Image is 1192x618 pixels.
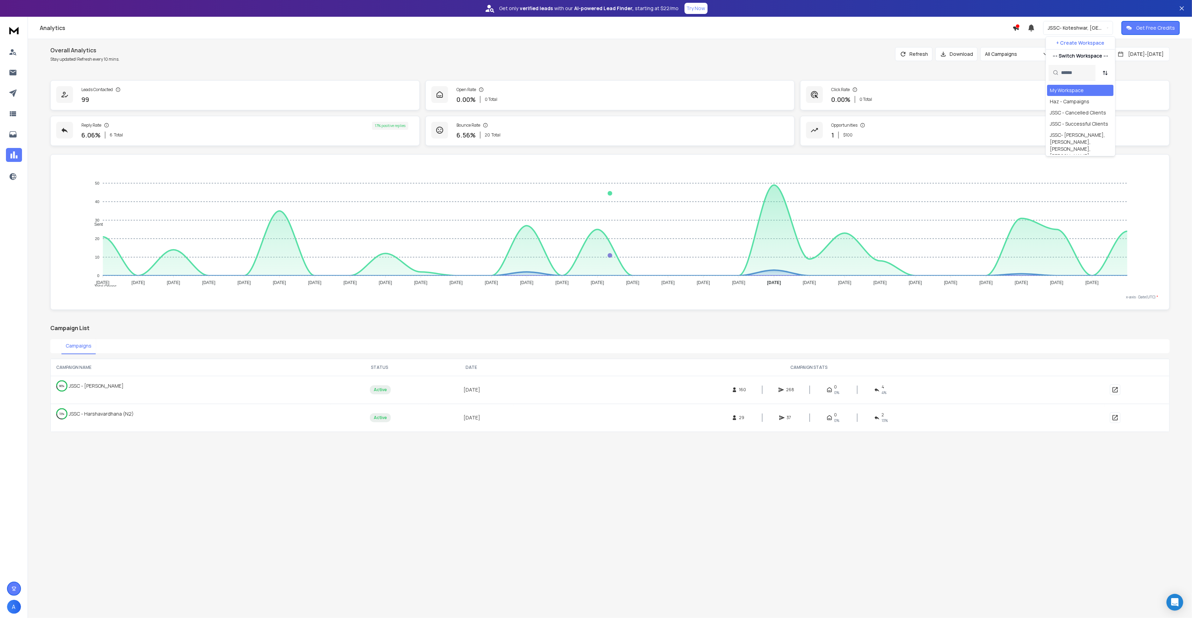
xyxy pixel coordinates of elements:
[831,95,850,104] p: 0.00 %
[873,280,887,285] tspan: [DATE]
[499,5,679,12] p: Get only with our starting at $22/mo
[202,280,215,285] tspan: [DATE]
[882,390,887,395] span: 4 %
[7,600,21,614] button: A
[40,24,1012,32] h1: Analytics
[456,122,480,128] p: Bounce Rate
[739,387,746,393] span: 160
[944,280,957,285] tspan: [DATE]
[661,280,675,285] tspan: [DATE]
[732,280,745,285] tspan: [DATE]
[95,237,99,241] tspan: 20
[167,280,180,285] tspan: [DATE]
[882,418,888,423] span: 13 %
[831,122,857,128] p: Opportunities
[1015,280,1028,285] tspan: [DATE]
[89,284,117,289] span: Total Opens
[81,95,89,104] p: 99
[834,384,837,390] span: 0
[81,122,101,128] p: Reply Rate
[456,95,476,104] p: 0.00 %
[50,46,119,54] h1: Overall Analytics
[1050,120,1109,127] div: JSSC - Successful Clients
[429,376,514,404] td: [DATE]
[370,385,391,394] div: Active
[1121,21,1180,35] button: Get Free Credits
[7,24,21,37] img: logo
[50,116,420,146] a: Reply Rate6.06%6Total17% positive replies
[909,280,922,285] tspan: [DATE]
[51,376,162,396] td: JSSC - [PERSON_NAME]
[786,387,794,393] span: 268
[110,132,112,138] span: 6
[1046,37,1115,49] button: + Create Workspace
[89,222,103,227] span: Sent
[132,280,145,285] tspan: [DATE]
[687,5,705,12] p: Try Now
[456,87,476,92] p: Open Rate
[379,280,392,285] tspan: [DATE]
[429,404,514,432] td: [DATE]
[1050,280,1063,285] tspan: [DATE]
[429,359,514,376] th: DATE
[81,87,113,92] p: Leads Contacted
[1056,39,1105,46] p: + Create Workspace
[575,5,634,12] strong: AI-powered Lead Finder,
[62,295,1158,300] p: x-axis : Date(UTC)
[860,97,872,102] p: 0 Total
[95,200,99,204] tspan: 40
[591,280,604,285] tspan: [DATE]
[787,415,794,420] span: 37
[895,47,933,61] button: Refresh
[1050,98,1090,105] div: Haz - Campaigns
[685,3,708,14] button: Try Now
[1085,280,1099,285] tspan: [DATE]
[950,51,973,58] p: Download
[51,404,162,424] td: JSSC - Harshavardhana (N2)
[834,418,840,423] span: 0%
[372,122,408,130] div: 17 % positive replies
[50,80,420,110] a: Leads Contacted99
[985,51,1020,58] p: All Campaigns
[1136,24,1175,31] p: Get Free Credits
[520,280,533,285] tspan: [DATE]
[485,97,497,102] p: 0 Total
[1050,132,1111,166] div: JSSC- [PERSON_NAME], [PERSON_NAME], [PERSON_NAME], [PERSON_NAME], [PERSON_NAME]
[491,132,500,138] span: Total
[96,280,109,285] tspan: [DATE]
[514,359,1104,376] th: CAMPAIGN STATS
[767,280,781,285] tspan: [DATE]
[414,280,427,285] tspan: [DATE]
[739,415,746,420] span: 29
[803,280,816,285] tspan: [DATE]
[1048,24,1107,31] p: JSSC- Koteshwar, [GEOGRAPHIC_DATA], Harshavardhana, [PERSON_NAME][GEOGRAPHIC_DATA]
[50,324,1170,332] h2: Campaign List
[330,359,429,376] th: STATUS
[831,87,850,92] p: Click Rate
[95,218,99,222] tspan: 30
[344,280,357,285] tspan: [DATE]
[882,412,884,418] span: 2
[61,338,96,354] button: Campaigns
[909,51,928,58] p: Refresh
[51,359,330,376] th: CAMPAIGN NAME
[485,280,498,285] tspan: [DATE]
[882,384,885,390] span: 4
[1112,47,1170,61] button: [DATE]-[DATE]
[308,280,321,285] tspan: [DATE]
[556,280,569,285] tspan: [DATE]
[979,280,993,285] tspan: [DATE]
[1098,66,1112,80] button: Sort by Sort A-Z
[50,57,119,62] p: Stay updated! Refresh every 10 mins.
[425,80,795,110] a: Open Rate0.00%0 Total
[520,5,553,12] strong: verified leads
[1050,109,1106,116] div: JSSC - Cancelled Clients
[425,116,795,146] a: Bounce Rate6.56%20Total
[449,280,463,285] tspan: [DATE]
[1050,87,1084,94] div: My Workspace
[59,410,65,417] p: 72 %
[485,132,490,138] span: 20
[800,116,1170,146] a: Opportunities1$100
